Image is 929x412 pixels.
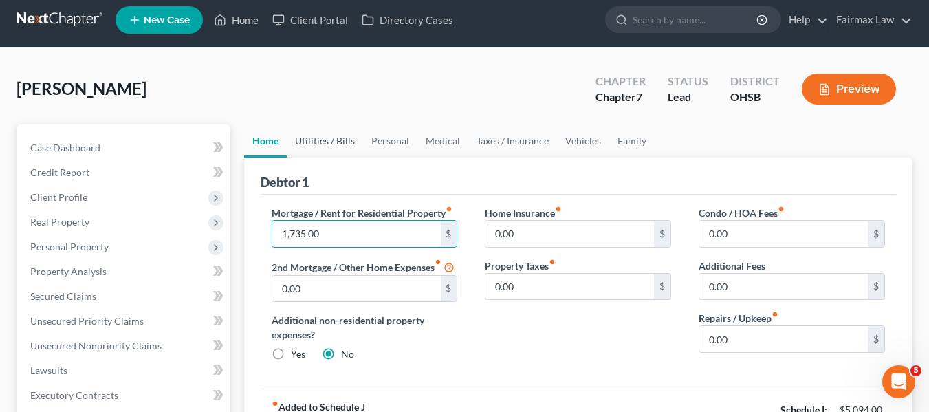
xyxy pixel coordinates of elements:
a: Property Analysis [19,259,230,284]
a: Taxes / Insurance [468,124,557,158]
span: Unsecured Nonpriority Claims [30,340,162,351]
span: Secured Claims [30,290,96,302]
input: -- [485,274,654,300]
label: Condo / HOA Fees [699,206,785,220]
a: Unsecured Priority Claims [19,309,230,334]
a: Personal [363,124,417,158]
div: Lead [668,89,708,105]
a: Fairmax Law [829,8,912,32]
span: New Case [144,15,190,25]
input: -- [699,326,868,352]
label: Yes [291,347,305,361]
span: Unsecured Priority Claims [30,315,144,327]
span: Executory Contracts [30,389,118,401]
a: Medical [417,124,468,158]
a: Home [244,124,287,158]
i: fiber_manual_record [549,259,556,265]
a: Family [609,124,655,158]
a: Utilities / Bills [287,124,363,158]
span: Personal Property [30,241,109,252]
a: Help [782,8,828,32]
div: District [730,74,780,89]
span: 5 [910,365,921,376]
a: Directory Cases [355,8,460,32]
span: [PERSON_NAME] [17,78,146,98]
span: Case Dashboard [30,142,100,153]
div: $ [441,276,457,302]
label: Mortgage / Rent for Residential Property [272,206,452,220]
i: fiber_manual_record [446,206,452,213]
span: Client Profile [30,191,87,203]
label: Additional Fees [699,259,765,273]
div: $ [868,221,884,247]
a: Vehicles [557,124,609,158]
a: Client Portal [265,8,355,32]
span: Credit Report [30,166,89,178]
input: -- [485,221,654,247]
a: Case Dashboard [19,135,230,160]
i: fiber_manual_record [778,206,785,213]
a: Secured Claims [19,284,230,309]
i: fiber_manual_record [772,311,778,318]
i: fiber_manual_record [435,259,441,265]
input: -- [699,221,868,247]
i: fiber_manual_record [555,206,562,213]
label: Home Insurance [485,206,562,220]
div: $ [868,274,884,300]
a: Unsecured Nonpriority Claims [19,334,230,358]
span: Lawsuits [30,365,67,376]
label: 2nd Mortgage / Other Home Expenses [272,259,455,275]
div: $ [654,221,670,247]
label: Property Taxes [485,259,556,273]
input: Search by name... [633,7,758,32]
span: 7 [636,90,642,103]
input: -- [272,276,441,302]
label: Repairs / Upkeep [699,311,778,325]
i: fiber_manual_record [272,400,278,407]
div: Chapter [595,89,646,105]
input: -- [699,274,868,300]
a: Credit Report [19,160,230,185]
label: Additional non-residential property expenses? [272,313,458,342]
span: Property Analysis [30,265,107,277]
a: Home [207,8,265,32]
div: $ [868,326,884,352]
div: $ [654,274,670,300]
div: Status [668,74,708,89]
input: -- [272,221,441,247]
div: OHSB [730,89,780,105]
iframe: Intercom live chat [882,365,915,398]
label: No [341,347,354,361]
div: Chapter [595,74,646,89]
button: Preview [802,74,896,105]
a: Lawsuits [19,358,230,383]
span: Real Property [30,216,89,228]
div: $ [441,221,457,247]
a: Executory Contracts [19,383,230,408]
div: Debtor 1 [261,174,309,191]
